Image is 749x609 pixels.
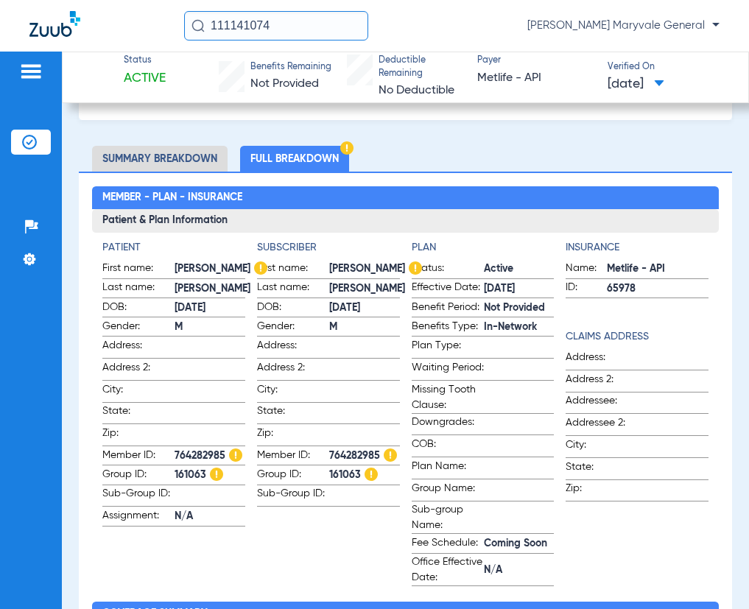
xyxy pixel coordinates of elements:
[607,281,708,297] span: 65978
[412,261,484,278] span: Status:
[329,261,422,277] span: [PERSON_NAME]
[29,11,80,37] img: Zuub Logo
[412,481,484,501] span: Group Name:
[566,372,638,392] span: Address 2:
[229,448,242,462] img: Hazard
[329,448,400,464] span: 764282985
[92,209,719,233] h3: Patient & Plan Information
[257,360,329,380] span: Address 2:
[102,300,175,317] span: DOB:
[566,261,607,278] span: Name:
[102,280,175,298] span: Last name:
[412,319,484,337] span: Benefits Type:
[102,486,175,506] span: Sub-Group ID:
[257,426,329,446] span: Zip:
[257,319,329,337] span: Gender:
[92,186,719,210] h2: Member - Plan - Insurance
[257,382,329,402] span: City:
[257,404,329,423] span: State:
[102,319,175,337] span: Gender:
[566,481,638,501] span: Zip:
[484,536,555,552] span: Coming Soon
[250,61,331,74] span: Benefits Remaining
[184,11,368,41] input: Search for patients
[102,382,175,402] span: City:
[175,468,245,483] span: 161063
[257,280,329,298] span: Last name:
[210,468,223,481] img: Hazard
[379,85,454,96] span: No Deductible
[124,54,166,68] span: Status
[257,448,329,465] span: Member ID:
[254,261,267,275] img: Hazard
[102,261,175,278] span: First name:
[484,261,555,277] span: Active
[608,61,725,74] span: Verified On
[412,338,484,358] span: Plan Type:
[191,19,205,32] img: Search Icon
[102,426,175,446] span: Zip:
[527,18,720,33] span: [PERSON_NAME] Maryvale General
[240,146,349,172] li: Full Breakdown
[102,508,175,526] span: Assignment:
[102,467,175,485] span: Group ID:
[257,261,329,278] span: First name:
[329,281,405,297] span: [PERSON_NAME]
[566,350,638,370] span: Address:
[409,261,422,275] img: Hazard
[365,468,378,481] img: Hazard
[124,69,166,88] span: Active
[257,467,329,485] span: Group ID:
[412,280,484,298] span: Effective Date:
[102,240,245,256] h4: Patient
[566,329,708,345] h4: Claims Address
[412,300,484,317] span: Benefit Period:
[102,360,175,380] span: Address 2:
[175,448,245,464] span: 764282985
[412,382,484,413] span: Missing Tooth Clause:
[607,261,708,277] span: Metlife - API
[566,460,638,479] span: State:
[412,437,484,457] span: COB:
[412,415,484,434] span: Downgrades:
[175,281,250,297] span: [PERSON_NAME]
[257,240,400,256] h4: Subscriber
[175,509,245,524] span: N/A
[102,404,175,423] span: State:
[412,240,555,256] h4: Plan
[175,320,245,335] span: M
[102,338,175,358] span: Address:
[412,360,484,380] span: Waiting Period:
[484,320,555,335] span: In-Network
[92,146,228,172] li: Summary Breakdown
[412,555,484,585] span: Office Effective Date:
[257,338,329,358] span: Address:
[477,69,595,88] span: Metlife - API
[175,261,267,277] span: [PERSON_NAME]
[102,448,175,465] span: Member ID:
[412,535,484,553] span: Fee Schedule:
[379,54,464,80] span: Deductible Remaining
[608,75,664,94] span: [DATE]
[412,459,484,479] span: Plan Name:
[329,320,400,335] span: M
[19,63,43,80] img: hamburger-icon
[329,468,400,483] span: 161063
[175,300,245,316] span: [DATE]
[384,448,397,462] img: Hazard
[566,393,638,413] span: Addressee:
[566,280,607,298] span: ID:
[329,300,400,316] span: [DATE]
[675,538,749,609] iframe: Chat Widget
[566,240,708,256] h4: Insurance
[484,300,555,316] span: Not Provided
[340,141,354,155] img: Hazard
[412,502,484,533] span: Sub-group Name:
[484,563,555,578] span: N/A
